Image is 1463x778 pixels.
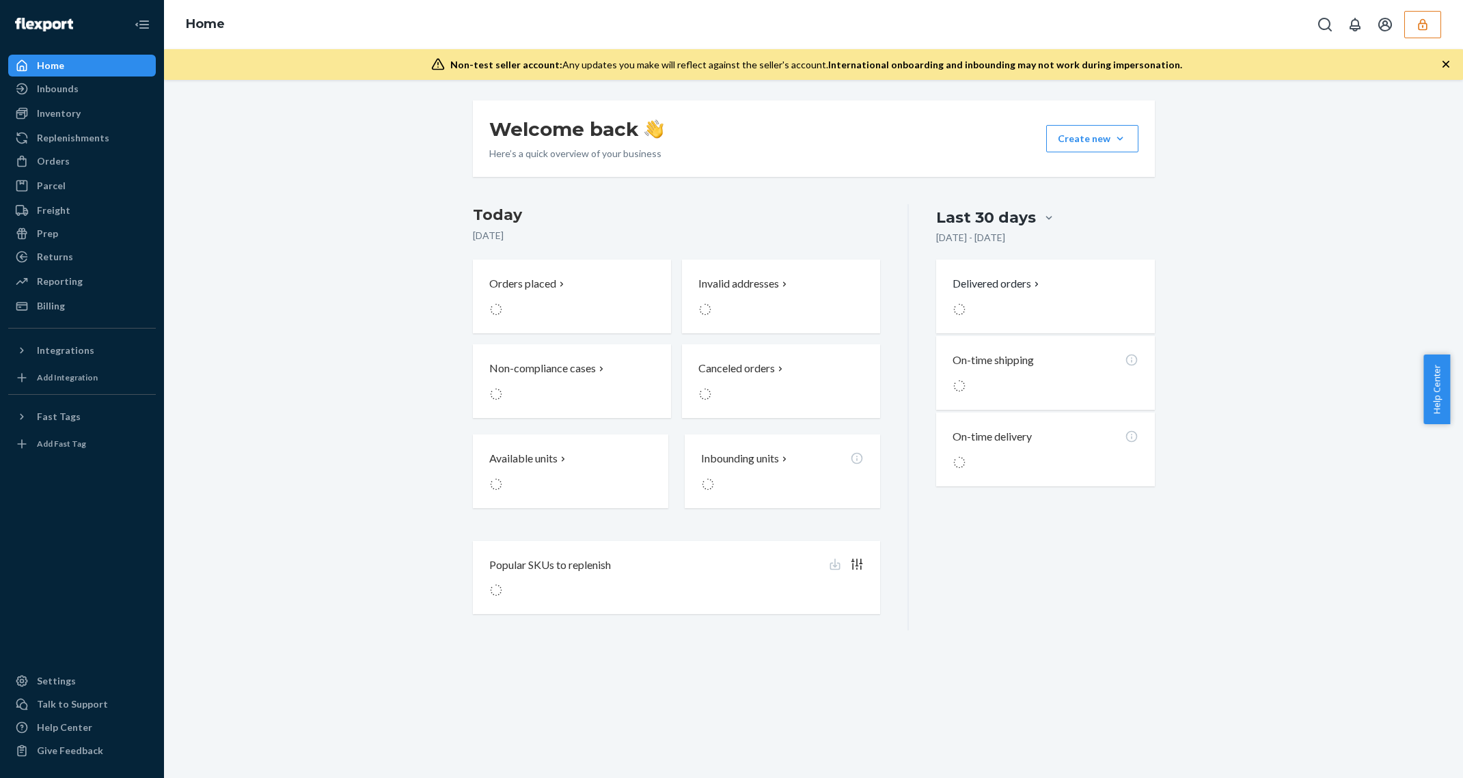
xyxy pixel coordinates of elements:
[473,229,881,242] p: [DATE]
[37,372,98,383] div: Add Integration
[186,16,225,31] a: Home
[698,276,779,292] p: Invalid addresses
[8,270,156,292] a: Reporting
[37,227,58,240] div: Prep
[37,721,92,734] div: Help Center
[8,295,156,317] a: Billing
[8,367,156,389] a: Add Integration
[473,344,671,418] button: Non-compliance cases
[685,434,880,508] button: Inbounding units
[37,250,73,264] div: Returns
[8,175,156,197] a: Parcel
[8,246,156,268] a: Returns
[489,147,664,161] p: Here’s a quick overview of your business
[175,5,236,44] ol: breadcrumbs
[1341,11,1369,38] button: Open notifications
[953,429,1032,445] p: On-time delivery
[37,204,70,217] div: Freight
[701,451,779,467] p: Inbounding units
[37,275,83,288] div: Reporting
[37,344,94,357] div: Integrations
[37,299,65,313] div: Billing
[8,433,156,455] a: Add Fast Tag
[37,82,79,96] div: Inbounds
[37,410,81,423] div: Fast Tags
[953,352,1034,368] p: On-time shipping
[489,557,611,573] p: Popular SKUs to replenish
[936,207,1036,228] div: Last 30 days
[489,117,664,141] h1: Welcome back
[8,199,156,221] a: Freight
[473,434,668,508] button: Available units
[473,260,671,333] button: Orders placed
[37,674,76,688] div: Settings
[1371,11,1399,38] button: Open account menu
[473,204,881,226] h3: Today
[128,11,156,38] button: Close Navigation
[489,276,556,292] p: Orders placed
[37,131,109,145] div: Replenishments
[15,18,73,31] img: Flexport logo
[682,260,880,333] button: Invalid addresses
[828,59,1182,70] span: International onboarding and inbounding may not work during impersonation.
[8,670,156,692] a: Settings
[450,59,562,70] span: Non-test seller account:
[37,744,103,758] div: Give Feedback
[8,223,156,245] a: Prep
[8,406,156,428] button: Fast Tags
[489,361,596,376] p: Non-compliance cases
[8,339,156,361] button: Integrations
[644,120,664,139] img: hand-wave emoji
[37,154,70,168] div: Orders
[489,451,558,467] p: Available units
[8,78,156,100] a: Inbounds
[8,717,156,738] a: Help Center
[37,59,64,72] div: Home
[8,127,156,149] a: Replenishments
[1423,355,1450,424] button: Help Center
[8,740,156,762] button: Give Feedback
[37,179,66,193] div: Parcel
[8,55,156,77] a: Home
[698,361,775,376] p: Canceled orders
[37,697,108,711] div: Talk to Support
[37,107,81,120] div: Inventory
[682,344,880,418] button: Canceled orders
[953,276,1042,292] button: Delivered orders
[1046,125,1138,152] button: Create new
[936,231,1005,245] p: [DATE] - [DATE]
[1311,11,1339,38] button: Open Search Box
[37,438,86,449] div: Add Fast Tag
[8,693,156,715] button: Talk to Support
[8,150,156,172] a: Orders
[450,58,1182,72] div: Any updates you make will reflect against the seller's account.
[8,102,156,124] a: Inventory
